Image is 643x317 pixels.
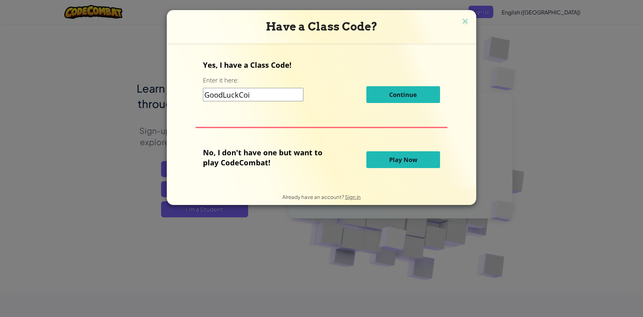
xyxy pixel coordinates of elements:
span: Play Now [389,156,417,164]
p: Yes, I have a Class Code! [203,60,440,70]
a: Sign in [345,194,361,200]
span: Have a Class Code? [266,20,377,33]
span: Already have an account? [282,194,345,200]
img: close icon [461,17,470,27]
button: Continue [366,86,440,103]
button: Play Now [366,151,440,168]
span: Continue [389,91,417,99]
p: No, I don't have one but want to play CodeCombat! [203,147,333,167]
label: Enter it here: [203,76,238,85]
